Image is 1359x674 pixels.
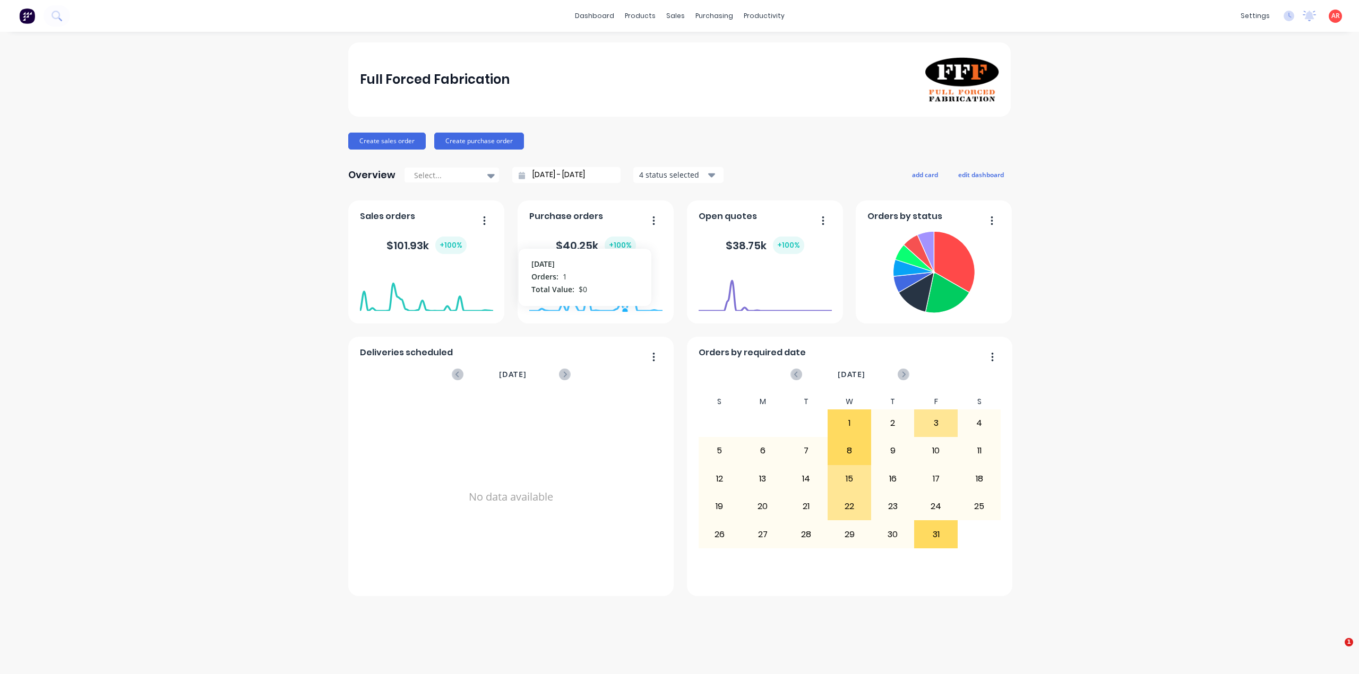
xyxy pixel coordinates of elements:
iframe: Intercom live chat [1323,638,1348,663]
img: Full Forced Fabrication [925,57,999,102]
div: Overview [348,164,395,186]
div: 11 [958,437,1001,464]
div: 1 [828,410,871,436]
div: 20 [742,493,784,520]
div: $ 40.25k [556,237,636,254]
div: 5 [699,437,741,464]
span: Purchase orders [529,210,603,223]
div: 29 [828,521,871,547]
div: 4 status selected [639,169,706,180]
div: products [620,8,661,24]
div: No data available [360,394,663,600]
div: 28 [785,521,828,547]
div: 9 [872,437,914,464]
div: W [828,394,871,409]
div: $ 38.75k [726,237,804,254]
span: [DATE] [838,369,865,380]
div: productivity [738,8,790,24]
div: 13 [742,466,784,492]
button: edit dashboard [951,168,1011,181]
div: 30 [872,521,914,547]
div: M [741,394,785,409]
div: 12 [699,466,741,492]
div: 18 [958,466,1001,492]
div: 31 [915,521,957,547]
span: Sales orders [360,210,415,223]
div: sales [661,8,690,24]
span: Orders by status [867,210,942,223]
span: Deliveries scheduled [360,346,453,359]
div: T [785,394,828,409]
div: 21 [785,493,828,520]
div: 15 [828,466,871,492]
div: T [871,394,915,409]
div: 16 [872,466,914,492]
span: Orders by required date [699,346,806,359]
div: 4 [958,410,1001,436]
div: + 100 % [435,237,467,254]
div: 27 [742,521,784,547]
div: S [958,394,1001,409]
div: 24 [915,493,957,520]
div: 26 [699,521,741,547]
span: Open quotes [699,210,757,223]
button: Create purchase order [434,133,524,150]
div: + 100 % [605,237,636,254]
div: 19 [699,493,741,520]
div: F [914,394,958,409]
div: $ 101.93k [386,237,467,254]
div: 7 [785,437,828,464]
div: 6 [742,437,784,464]
button: add card [905,168,945,181]
div: 22 [828,493,871,520]
div: settings [1235,8,1275,24]
div: 25 [958,493,1001,520]
button: 4 status selected [633,167,724,183]
div: Full Forced Fabrication [360,69,510,90]
div: 14 [785,466,828,492]
div: 23 [872,493,914,520]
span: AR [1331,11,1340,21]
img: Factory [19,8,35,24]
a: dashboard [570,8,620,24]
div: 8 [828,437,871,464]
span: 1 [1345,638,1353,646]
div: 17 [915,466,957,492]
div: S [698,394,742,409]
button: Create sales order [348,133,426,150]
div: 2 [872,410,914,436]
div: + 100 % [773,237,804,254]
div: 3 [915,410,957,436]
div: purchasing [690,8,738,24]
span: [DATE] [499,369,527,380]
div: 10 [915,437,957,464]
